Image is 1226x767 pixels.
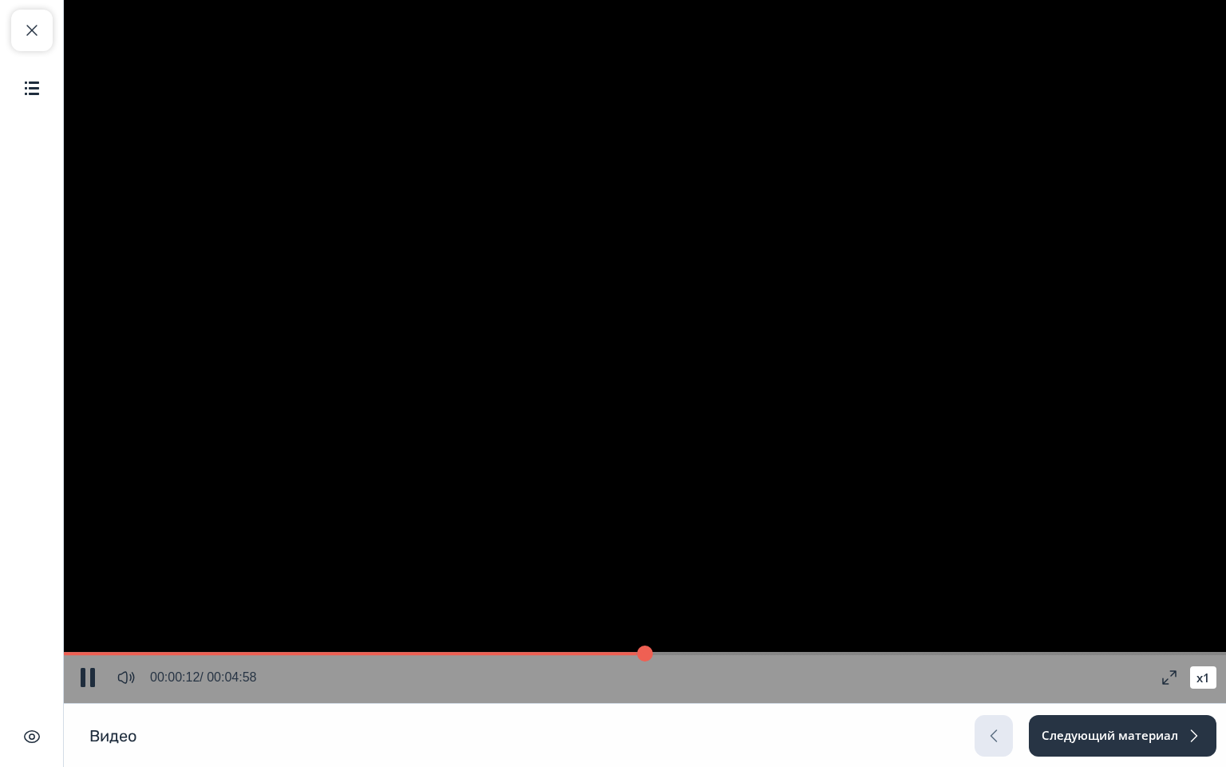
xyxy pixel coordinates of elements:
[1029,715,1216,757] button: Следующий материал
[22,78,42,97] img: Содержание
[89,725,136,746] h1: Видео
[1190,666,1216,689] button: x1
[22,727,42,746] img: Скрыть интерфейс
[150,671,256,684] div: 00:00:12 / 00:04:58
